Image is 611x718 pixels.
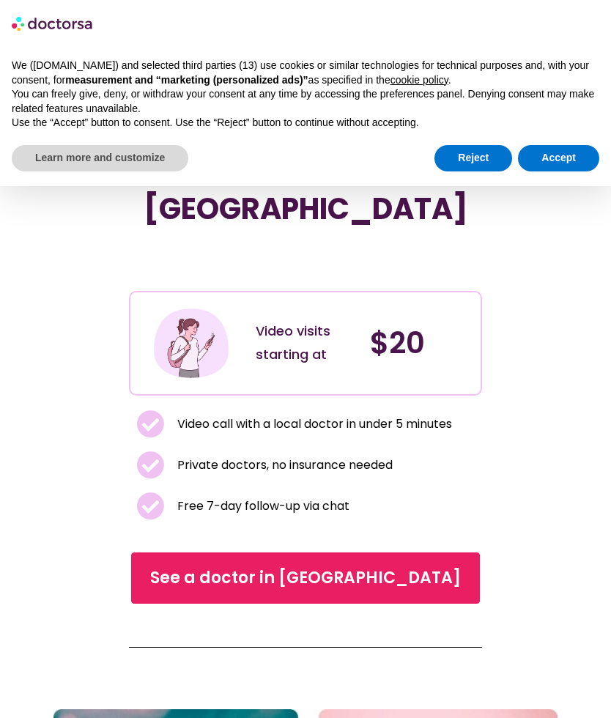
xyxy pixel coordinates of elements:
img: logo [12,12,94,35]
a: See a doctor in [GEOGRAPHIC_DATA] [131,552,480,604]
iframe: Customer reviews powered by Trustpilot [136,241,475,259]
span: Free 7-day follow-up via chat [174,496,349,517]
button: Learn more and customize [12,145,188,171]
p: We ([DOMAIN_NAME]) and selected third parties (13) use cookies or similar technologies for techni... [12,59,599,87]
p: Use the “Accept” button to consent. Use the “Reject” button to continue without accepting. [12,116,599,130]
span: Video call with a local doctor in under 5 minutes [174,414,452,434]
span: See a doctor in [GEOGRAPHIC_DATA] [150,566,461,590]
h4: $20 [370,325,470,360]
button: Accept [518,145,599,171]
h1: See a doctor online in minutes in [GEOGRAPHIC_DATA] [136,121,475,226]
span: Private doctors, no insurance needed [174,455,393,475]
img: Illustration depicting a young woman in a casual outfit, engaged with her smartphone. She has a p... [152,303,232,383]
p: You can freely give, deny, or withdraw your consent at any time by accessing the preferences pane... [12,87,599,116]
a: cookie policy [390,74,448,86]
strong: measurement and “marketing (personalized ads)” [65,74,308,86]
div: Video visits starting at [256,319,355,366]
button: Reject [434,145,512,171]
iframe: Customer reviews powered by Trustpilot [136,259,475,276]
